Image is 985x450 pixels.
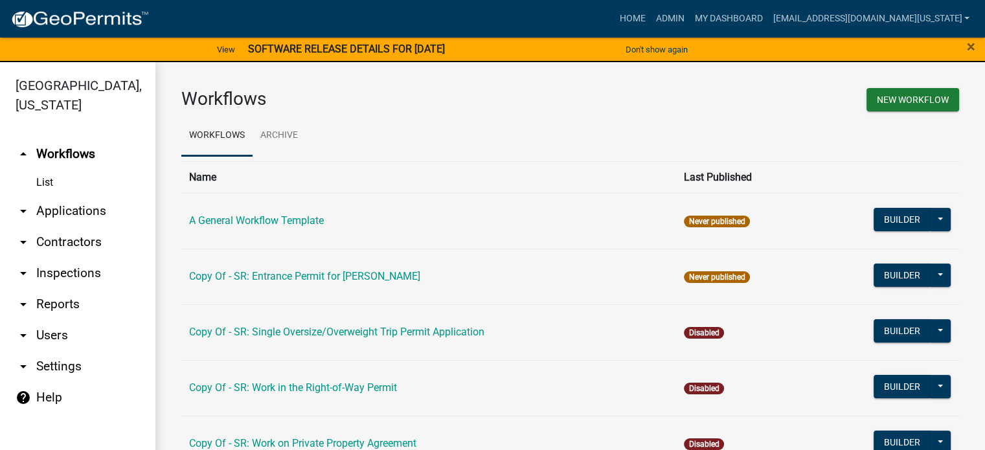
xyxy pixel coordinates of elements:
[874,319,931,343] button: Builder
[967,39,975,54] button: Close
[181,115,253,157] a: Workflows
[189,381,397,394] a: Copy Of - SR: Work in the Right-of-Way Permit
[189,326,484,338] a: Copy Of - SR: Single Oversize/Overweight Trip Permit Application
[684,383,723,394] span: Disabled
[684,271,749,283] span: Never published
[874,264,931,287] button: Builder
[650,6,689,31] a: Admin
[614,6,650,31] a: Home
[684,216,749,227] span: Never published
[181,161,676,193] th: Name
[620,39,693,60] button: Don't show again
[16,359,31,374] i: arrow_drop_down
[16,265,31,281] i: arrow_drop_down
[689,6,767,31] a: My Dashboard
[253,115,306,157] a: Archive
[189,214,324,227] a: A General Workflow Template
[189,270,420,282] a: Copy Of - SR: Entrance Permit for [PERSON_NAME]
[16,234,31,250] i: arrow_drop_down
[212,39,240,60] a: View
[16,328,31,343] i: arrow_drop_down
[767,6,975,31] a: [EMAIL_ADDRESS][DOMAIN_NAME][US_STATE]
[684,438,723,450] span: Disabled
[16,297,31,312] i: arrow_drop_down
[967,38,975,56] span: ×
[874,208,931,231] button: Builder
[189,437,416,449] a: Copy Of - SR: Work on Private Property Agreement
[248,43,445,55] strong: SOFTWARE RELEASE DETAILS FOR [DATE]
[16,146,31,162] i: arrow_drop_up
[16,203,31,219] i: arrow_drop_down
[684,327,723,339] span: Disabled
[16,390,31,405] i: help
[181,88,561,110] h3: Workflows
[874,375,931,398] button: Builder
[866,88,959,111] button: New Workflow
[676,161,817,193] th: Last Published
